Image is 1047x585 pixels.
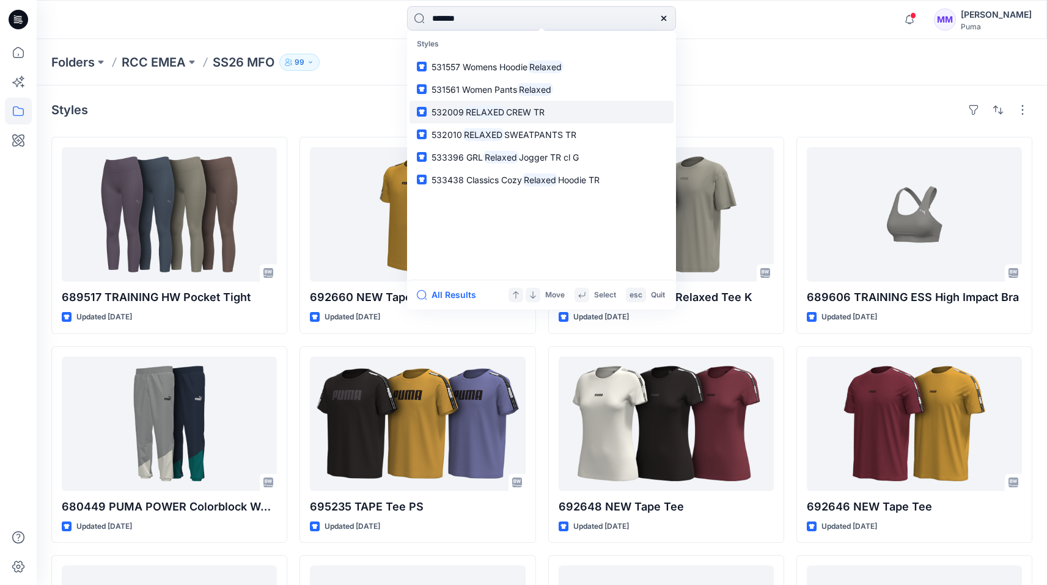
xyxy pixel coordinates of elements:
a: 533396 GRLRelaxedJogger TR cl G [410,146,674,169]
span: 531561 Women Pants [432,84,517,95]
div: MM [934,9,956,31]
a: 689606 TRAINING ESS High Impact Bra [807,147,1022,282]
p: 695235 TAPE Tee PS [310,498,525,515]
span: 532010 [432,129,462,140]
mark: RELAXED [464,105,506,119]
p: Updated [DATE] [325,311,380,324]
a: 695235 TAPE Tee PS [310,357,525,491]
p: 689517 TRAINING HW Pocket Tight [62,289,277,306]
span: CREW TR [506,107,545,117]
p: Updated [DATE] [573,311,629,324]
span: 531557 Womens Hoodie [432,62,527,72]
span: 533438 Classics Cozy [432,175,522,185]
p: SS26 MFO [213,54,274,71]
span: SWEATPANTS TR [504,129,576,140]
a: 689517 TRAINING HW Pocket Tight [62,147,277,282]
a: 692648 NEW Tape Tee [559,357,774,491]
p: Quit [651,289,665,302]
p: Updated [DATE] [821,520,877,533]
span: 533396 GRL [432,152,483,162]
div: Puma [961,22,1032,31]
p: 680449 PUMA POWER Colorblock Woven Pants [62,498,277,515]
mark: Relaxed [483,150,519,164]
a: RCC EMEA [122,54,186,71]
p: Move [545,289,565,302]
p: Updated [DATE] [325,520,380,533]
p: Styles [410,33,674,56]
button: All Results [417,288,484,302]
div: [PERSON_NAME] [961,7,1032,22]
span: Jogger TR cl G [519,152,579,162]
mark: RELAXED [462,128,504,142]
p: 99 [295,56,304,69]
p: Updated [DATE] [573,520,629,533]
a: 692660 NEW Tape Tee b [310,147,525,282]
p: Select [594,289,616,302]
h4: Styles [51,103,88,117]
button: 99 [279,54,320,71]
a: 532010RELAXEDSWEATPANTS TR [410,123,674,146]
mark: Relaxed [517,82,553,96]
span: Hoodie TR [558,175,600,185]
a: 532009RELAXEDCREW TR [410,101,674,123]
p: 692660 NEW Tape Tee b [310,289,525,306]
p: Updated [DATE] [821,311,877,324]
span: 532009 [432,107,464,117]
p: Updated [DATE] [76,311,132,324]
a: 680449 PUMA POWER Colorblock Woven Pants [62,357,277,491]
a: 531557 Womens HoodieRelaxed [410,56,674,78]
a: Folders [51,54,95,71]
p: 689606 TRAINING ESS High Impact Bra [807,289,1022,306]
mark: Relaxed [522,173,558,187]
p: esc [630,289,642,302]
p: Updated [DATE] [76,520,132,533]
a: 531561 Women PantsRelaxed [410,78,674,101]
p: 692646 NEW Tape Tee [807,498,1022,515]
a: 692646 NEW Tape Tee [807,357,1022,491]
mark: Relaxed [527,60,564,74]
a: 533438 Classics CozyRelaxedHoodie TR [410,169,674,191]
p: 692648 NEW Tape Tee [559,498,774,515]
